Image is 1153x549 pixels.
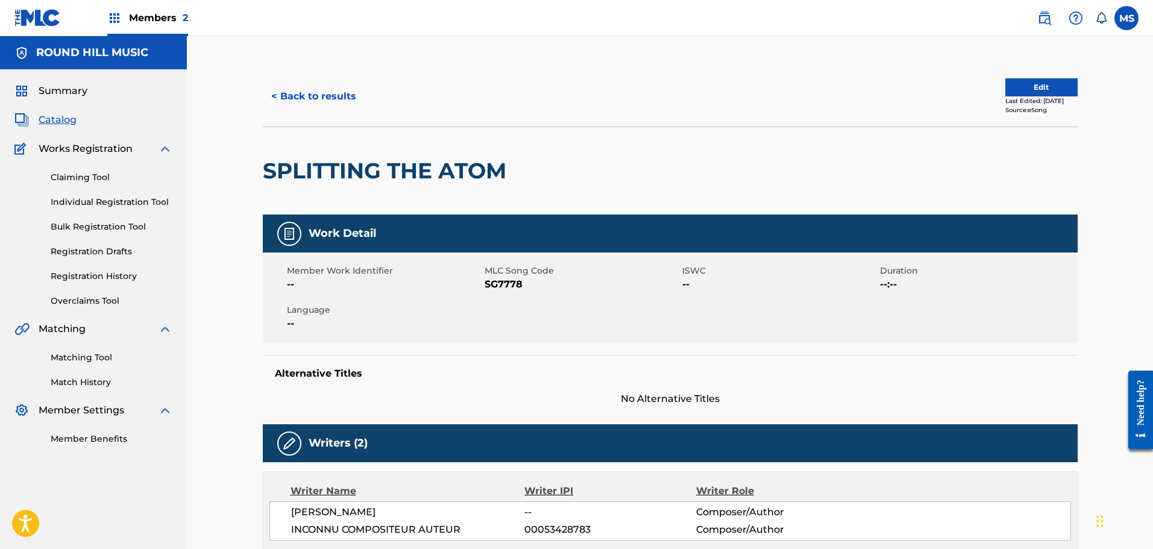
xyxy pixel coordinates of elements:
[263,157,512,184] h2: SPLITTING THE ATOM
[682,277,877,292] span: --
[263,81,365,111] button: < Back to results
[1005,96,1078,105] div: Last Edited: [DATE]
[158,403,172,418] img: expand
[51,196,172,209] a: Individual Registration Tool
[51,245,172,258] a: Registration Drafts
[682,265,877,277] span: ISWC
[1096,503,1104,539] div: Drag
[14,142,30,156] img: Works Registration
[14,322,30,336] img: Matching
[14,84,87,98] a: SummarySummary
[287,265,482,277] span: Member Work Identifier
[14,403,29,418] img: Member Settings
[183,12,188,24] span: 2
[524,484,696,498] div: Writer IPI
[291,522,525,537] span: INCONNU COMPOSITEUR AUTEUR
[14,84,29,98] img: Summary
[287,316,482,331] span: --
[309,227,376,240] h5: Work Detail
[129,11,188,25] span: Members
[1037,11,1052,25] img: search
[287,304,482,316] span: Language
[1005,78,1078,96] button: Edit
[696,505,852,519] span: Composer/Author
[51,351,172,364] a: Matching Tool
[287,277,482,292] span: --
[1095,12,1107,24] div: Notifications
[282,436,297,451] img: Writers
[39,113,77,127] span: Catalog
[14,113,77,127] a: CatalogCatalog
[158,142,172,156] img: expand
[263,392,1078,406] span: No Alternative Titles
[158,322,172,336] img: expand
[39,322,86,336] span: Matching
[880,265,1075,277] span: Duration
[524,505,696,519] span: --
[1093,491,1153,549] iframe: Chat Widget
[14,113,29,127] img: Catalog
[51,270,172,283] a: Registration History
[51,433,172,445] a: Member Benefits
[36,46,148,60] h5: ROUND HILL MUSIC
[1114,6,1139,30] div: User Menu
[1069,11,1083,25] img: help
[275,368,1066,380] h5: Alternative Titles
[14,46,29,60] img: Accounts
[1119,361,1153,458] iframe: Resource Center
[524,522,696,537] span: 00053428783
[880,277,1075,292] span: --:--
[291,505,525,519] span: [PERSON_NAME]
[51,221,172,233] a: Bulk Registration Tool
[107,11,122,25] img: Top Rightsholders
[1032,6,1057,30] a: Public Search
[485,277,679,292] span: SG7778
[1005,105,1078,115] div: Source: eSong
[39,403,124,418] span: Member Settings
[485,265,679,277] span: MLC Song Code
[291,484,525,498] div: Writer Name
[39,142,133,156] span: Works Registration
[1064,6,1088,30] div: Help
[696,484,852,498] div: Writer Role
[51,171,172,184] a: Claiming Tool
[39,84,87,98] span: Summary
[309,436,368,450] h5: Writers (2)
[51,376,172,389] a: Match History
[282,227,297,241] img: Work Detail
[14,9,61,27] img: MLC Logo
[696,522,852,537] span: Composer/Author
[51,295,172,307] a: Overclaims Tool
